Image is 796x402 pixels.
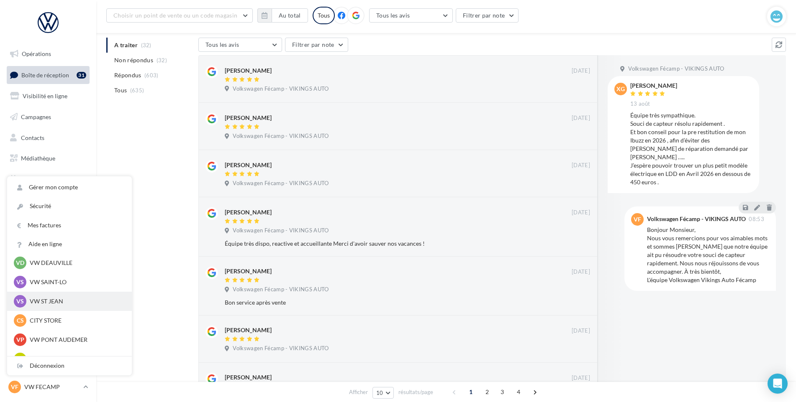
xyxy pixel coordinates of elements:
div: Volkswagen Fécamp - VIKINGS AUTO [647,216,746,222]
p: CITY STORE [30,316,122,325]
button: Choisir un point de vente ou un code magasin [106,8,253,23]
p: VW PONT AUDEMER [30,336,122,344]
p: VW DEAUVILLE [30,259,122,267]
span: VP [16,336,24,344]
div: [PERSON_NAME] [225,373,272,382]
span: Boîte de réception [21,71,69,78]
span: Non répondus [114,56,153,64]
span: Volkswagen Fécamp - VIKINGS AUTO [233,345,329,352]
a: Sécurité [7,197,132,216]
span: 10 [376,389,383,396]
div: [PERSON_NAME] [225,208,272,216]
span: Volkswagen Fécamp - VIKINGS AUTO [233,180,329,187]
span: VD [16,259,24,267]
span: [DATE] [572,268,590,276]
span: Volkswagen Fécamp - VIKINGS AUTO [233,85,329,93]
button: Au total [272,8,308,23]
a: Opérations [5,45,91,63]
p: VW LISIEUX [30,355,122,363]
span: VS [16,278,24,286]
div: [PERSON_NAME] [225,114,272,122]
button: Au total [257,8,308,23]
span: (635) [130,87,144,94]
span: Choisir un point de vente ou un code magasin [113,12,237,19]
span: [DATE] [572,327,590,335]
span: Contacts [21,134,44,141]
span: 2 [480,385,494,399]
span: Tous [114,86,127,94]
span: Opérations [22,50,51,57]
span: XG [616,85,625,93]
span: 08:53 [749,216,764,222]
div: 31 [77,72,86,79]
a: Mes factures [7,216,132,235]
div: Équipe très sympathique. Souci de capteur résolu rapidement . Et bon conseil pour la pre restitut... [630,111,752,186]
a: Visibilité en ligne [5,87,91,105]
button: 10 [372,387,394,399]
a: Boîte de réception31 [5,66,91,84]
span: Afficher [349,388,368,396]
span: Calendrier [21,176,49,183]
div: [PERSON_NAME] [630,83,677,89]
p: VW FECAMP [24,383,80,391]
a: Aide en ligne [7,235,132,254]
div: [PERSON_NAME] [225,267,272,275]
button: Filtrer par note [285,38,348,52]
span: (32) [157,57,167,64]
button: Filtrer par note [456,8,519,23]
span: (603) [144,72,159,79]
div: [PERSON_NAME] [225,66,272,75]
p: VW SAINT-LO [30,278,122,286]
a: Calendrier [5,170,91,188]
span: Volkswagen Fécamp - VIKINGS AUTO [233,227,329,234]
span: CS [17,316,24,325]
div: Déconnexion [7,356,132,375]
a: Contacts [5,129,91,147]
span: Volkswagen Fécamp - VIKINGS AUTO [233,286,329,293]
div: Bonjour Monsieur, Nous vous remercions pour vos aimables mots et sommes [PERSON_NAME] que notre é... [647,226,769,284]
div: Open Intercom Messenger [768,374,788,394]
a: Campagnes DataOnDemand [5,219,91,244]
a: PLV et print personnalisable [5,191,91,216]
span: Volkswagen Fécamp - VIKINGS AUTO [233,132,329,140]
span: [DATE] [572,209,590,216]
span: Campagnes [21,113,51,120]
div: [PERSON_NAME] [225,161,272,169]
span: VF [11,383,18,391]
span: Médiathèque [21,155,55,162]
span: VS [16,297,24,305]
span: Visibilité en ligne [23,92,67,99]
span: VF [634,215,641,224]
span: 1 [464,385,478,399]
div: Tous [313,7,335,24]
span: [DATE] [572,162,590,169]
div: Équipe très dispo, reactive et accueillante Merci d'avoir sauver nos vacances ! [225,239,536,248]
span: 13 août [630,100,650,108]
span: Tous les avis [376,12,410,19]
a: Campagnes [5,108,91,126]
button: Tous les avis [198,38,282,52]
p: VW ST JEAN [30,297,122,305]
span: Tous les avis [205,41,239,48]
a: VF VW FECAMP [7,379,90,395]
span: [DATE] [572,67,590,75]
a: Gérer mon compte [7,178,132,197]
span: [DATE] [572,374,590,382]
span: Volkswagen Fécamp - VIKINGS AUTO [628,65,724,73]
div: [PERSON_NAME] [225,326,272,334]
span: Répondus [114,71,141,79]
span: 3 [496,385,509,399]
span: [DATE] [572,114,590,122]
span: VL [17,355,24,363]
button: Tous les avis [369,8,453,23]
span: 4 [512,385,525,399]
div: Bon service après vente [225,298,536,307]
a: Médiathèque [5,150,91,167]
span: résultats/page [398,388,433,396]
